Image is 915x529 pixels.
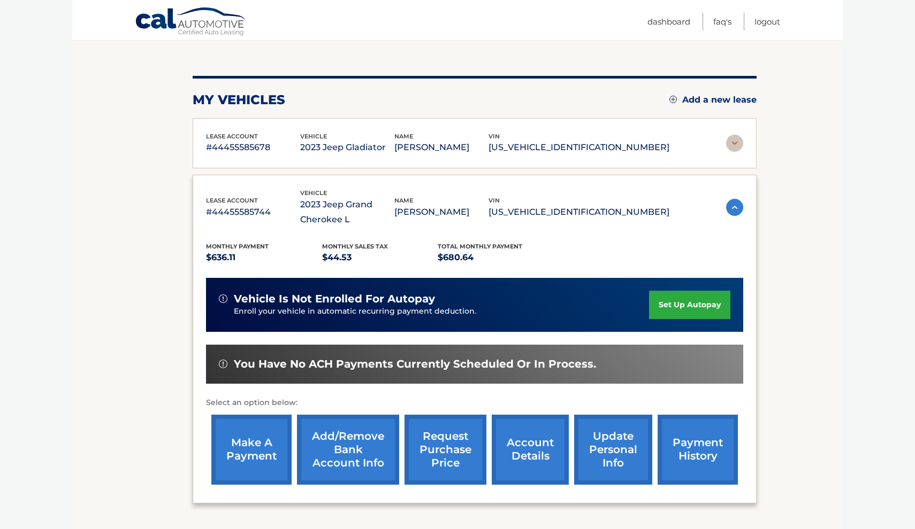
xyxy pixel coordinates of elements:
[647,13,690,30] a: Dashboard
[394,140,489,155] p: [PERSON_NAME]
[300,189,327,197] span: vehicle
[300,140,394,155] p: 2023 Jeep Gladiator
[234,292,435,306] span: vehicle is not enrolled for autopay
[234,306,649,317] p: Enroll your vehicle in automatic recurring payment deduction.
[206,250,322,265] p: $636.11
[206,243,269,250] span: Monthly Payment
[438,243,522,250] span: Total Monthly Payment
[726,199,743,216] img: accordion-active.svg
[394,133,413,140] span: name
[219,360,227,368] img: alert-white.svg
[649,291,730,319] a: set up autopay
[669,95,757,105] a: Add a new lease
[669,96,677,103] img: add.svg
[193,92,285,108] h2: my vehicles
[438,250,554,265] p: $680.64
[658,415,738,485] a: payment history
[322,250,438,265] p: $44.53
[300,133,327,140] span: vehicle
[300,197,394,227] p: 2023 Jeep Grand Cherokee L
[206,197,258,204] span: lease account
[211,415,292,485] a: make a payment
[297,415,399,485] a: Add/Remove bank account info
[754,13,780,30] a: Logout
[234,357,596,371] span: You have no ACH payments currently scheduled or in process.
[489,205,669,220] p: [US_VEHICLE_IDENTIFICATION_NUMBER]
[322,243,388,250] span: Monthly sales Tax
[394,205,489,220] p: [PERSON_NAME]
[394,197,413,204] span: name
[492,415,569,485] a: account details
[489,133,500,140] span: vin
[206,140,300,155] p: #44455585678
[206,133,258,140] span: lease account
[206,396,743,409] p: Select an option below:
[713,13,731,30] a: FAQ's
[219,294,227,303] img: alert-white.svg
[574,415,652,485] a: update personal info
[726,135,743,152] img: accordion-rest.svg
[405,415,486,485] a: request purchase price
[489,197,500,204] span: vin
[135,7,247,38] a: Cal Automotive
[206,205,300,220] p: #44455585744
[489,140,669,155] p: [US_VEHICLE_IDENTIFICATION_NUMBER]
